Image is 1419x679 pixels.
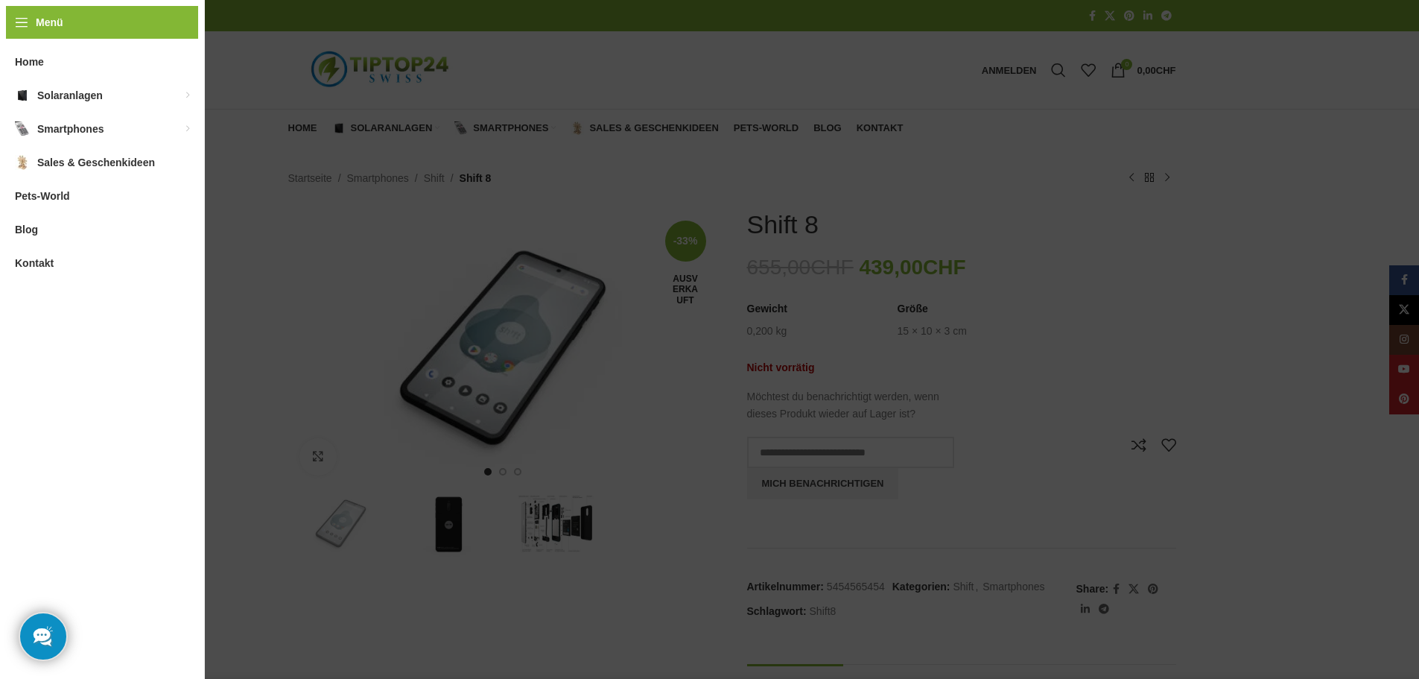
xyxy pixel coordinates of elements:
span: Sales & Geschenkideen [37,149,155,176]
img: Sales & Geschenkideen [15,155,30,170]
span: Blog [15,216,38,243]
span: Pets-World [15,183,70,209]
span: Solaranlagen [37,82,103,109]
span: Home [15,48,44,75]
span: Kontakt [15,250,54,277]
img: Smartphones [15,121,30,136]
span: Menü [36,14,63,31]
span: Smartphones [37,116,104,142]
img: Solaranlagen [15,88,30,103]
